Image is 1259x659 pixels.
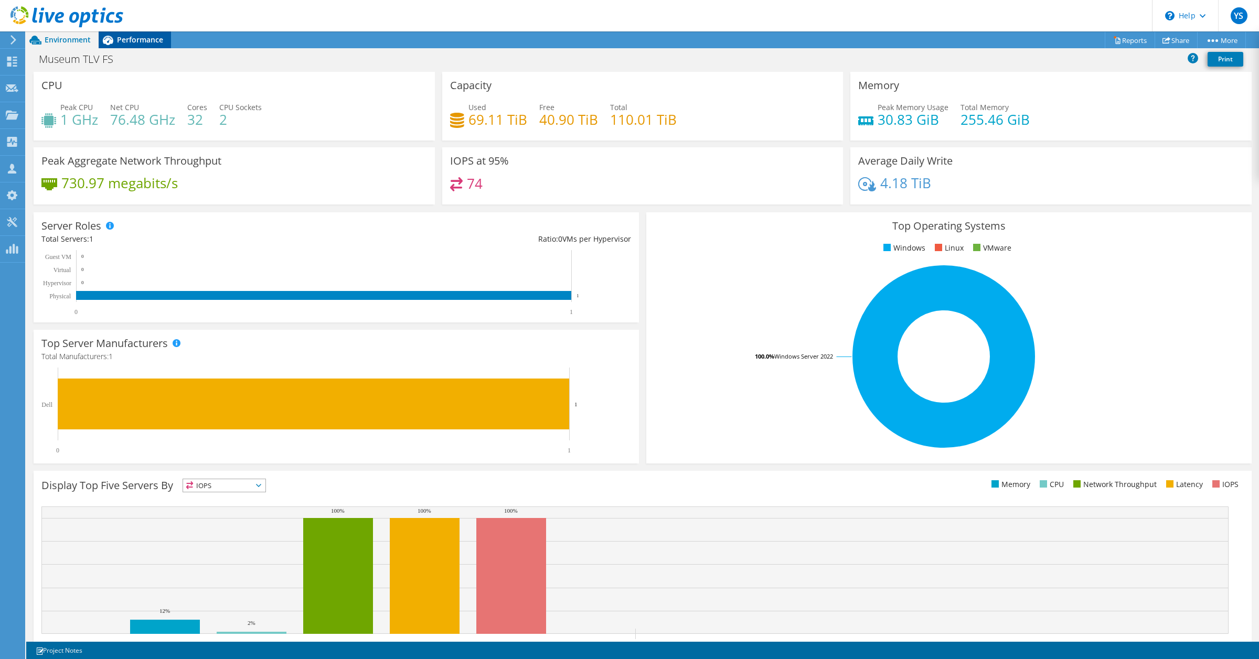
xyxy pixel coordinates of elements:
[41,155,221,167] h3: Peak Aggregate Network Throughput
[109,351,113,361] span: 1
[467,178,483,189] h4: 74
[610,102,627,112] span: Total
[187,102,207,112] span: Cores
[468,114,527,125] h4: 69.11 TiB
[81,280,84,285] text: 0
[932,242,964,254] li: Linux
[110,114,175,125] h4: 76.48 GHz
[568,447,571,454] text: 1
[1210,479,1239,490] li: IOPS
[468,102,486,112] span: Used
[60,102,93,112] span: Peak CPU
[539,114,598,125] h4: 40.90 TiB
[989,479,1030,490] li: Memory
[41,233,336,245] div: Total Servers:
[54,266,71,274] text: Virtual
[1164,479,1203,490] li: Latency
[117,35,163,45] span: Performance
[878,114,948,125] h4: 30.83 GiB
[187,114,207,125] h4: 32
[970,242,1011,254] li: VMware
[41,80,62,91] h3: CPU
[450,155,509,167] h3: IOPS at 95%
[1165,11,1175,20] svg: \n
[248,620,255,626] text: 2%
[183,479,265,492] span: IOPS
[45,35,91,45] span: Environment
[1071,479,1157,490] li: Network Throughput
[755,352,774,360] tspan: 100.0%
[1155,32,1198,48] a: Share
[28,644,90,657] a: Project Notes
[89,234,93,244] span: 1
[878,102,948,112] span: Peak Memory Usage
[539,102,554,112] span: Free
[881,242,925,254] li: Windows
[654,220,1244,232] h3: Top Operating Systems
[610,114,677,125] h4: 110.01 TiB
[81,267,84,272] text: 0
[450,80,492,91] h3: Capacity
[56,447,59,454] text: 0
[858,155,953,167] h3: Average Daily Write
[558,234,562,244] span: 0
[1105,32,1155,48] a: Reports
[49,293,71,300] text: Physical
[418,507,431,514] text: 100%
[219,114,262,125] h4: 2
[1231,7,1247,24] span: YS
[961,114,1030,125] h4: 255.46 GiB
[60,114,98,125] h4: 1 GHz
[45,253,71,261] text: Guest VM
[74,308,78,316] text: 0
[328,640,349,647] text: FSRVM
[577,293,579,298] text: 1
[43,279,71,287] text: Hypervisor
[34,53,130,65] h1: Museum TLV FS
[41,220,101,232] h3: Server Roles
[1197,32,1246,48] a: More
[331,507,345,514] text: 100%
[336,233,631,245] div: Ratio: VMs per Hypervisor
[570,308,573,316] text: 1
[159,608,170,614] text: 12%
[961,102,1009,112] span: Total Memory
[858,80,899,91] h3: Memory
[574,401,578,407] text: 1
[774,352,833,360] tspan: Windows Server 2022
[504,507,518,514] text: 100%
[219,102,262,112] span: CPU Sockets
[1208,52,1243,67] a: Print
[1037,479,1064,490] li: CPU
[110,102,139,112] span: Net CPU
[880,177,931,189] h4: 4.18 TiB
[61,177,178,189] h4: 730.97 megabits/s
[41,401,52,408] text: Dell
[41,351,631,362] h4: Total Manufacturers:
[81,254,84,259] text: 0
[41,338,168,349] h3: Top Server Manufacturers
